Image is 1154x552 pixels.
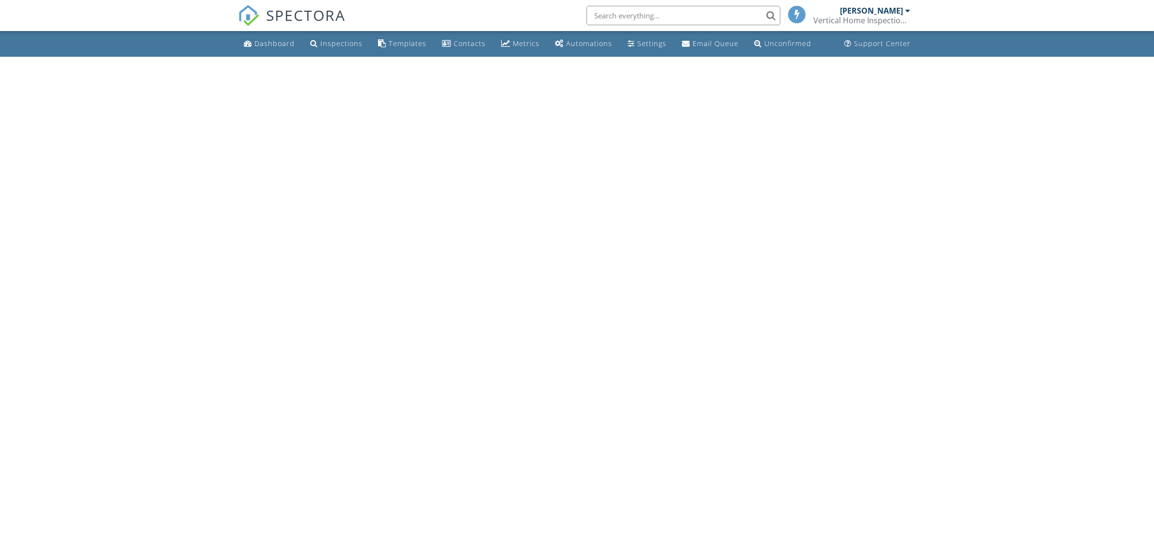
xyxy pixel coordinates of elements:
img: The Best Home Inspection Software - Spectora [238,5,259,26]
div: Settings [637,39,666,48]
div: Metrics [513,39,539,48]
a: Templates [374,35,430,53]
a: Contacts [438,35,490,53]
span: SPECTORA [266,5,346,25]
div: Inspections [320,39,363,48]
a: Automations (Basic) [551,35,616,53]
div: Templates [389,39,427,48]
a: Unconfirmed [750,35,815,53]
div: Contacts [454,39,486,48]
a: Settings [624,35,670,53]
a: SPECTORA [238,13,346,33]
div: Automations [566,39,612,48]
a: Support Center [840,35,915,53]
div: Email Queue [693,39,739,48]
a: Dashboard [240,35,299,53]
a: Metrics [497,35,543,53]
a: Inspections [306,35,366,53]
div: Support Center [854,39,911,48]
a: Email Queue [678,35,743,53]
div: Unconfirmed [764,39,811,48]
div: Dashboard [254,39,295,48]
div: [PERSON_NAME] [840,6,903,16]
input: Search everything... [586,6,780,25]
div: Vertical Home Inspections LLC [813,16,910,25]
